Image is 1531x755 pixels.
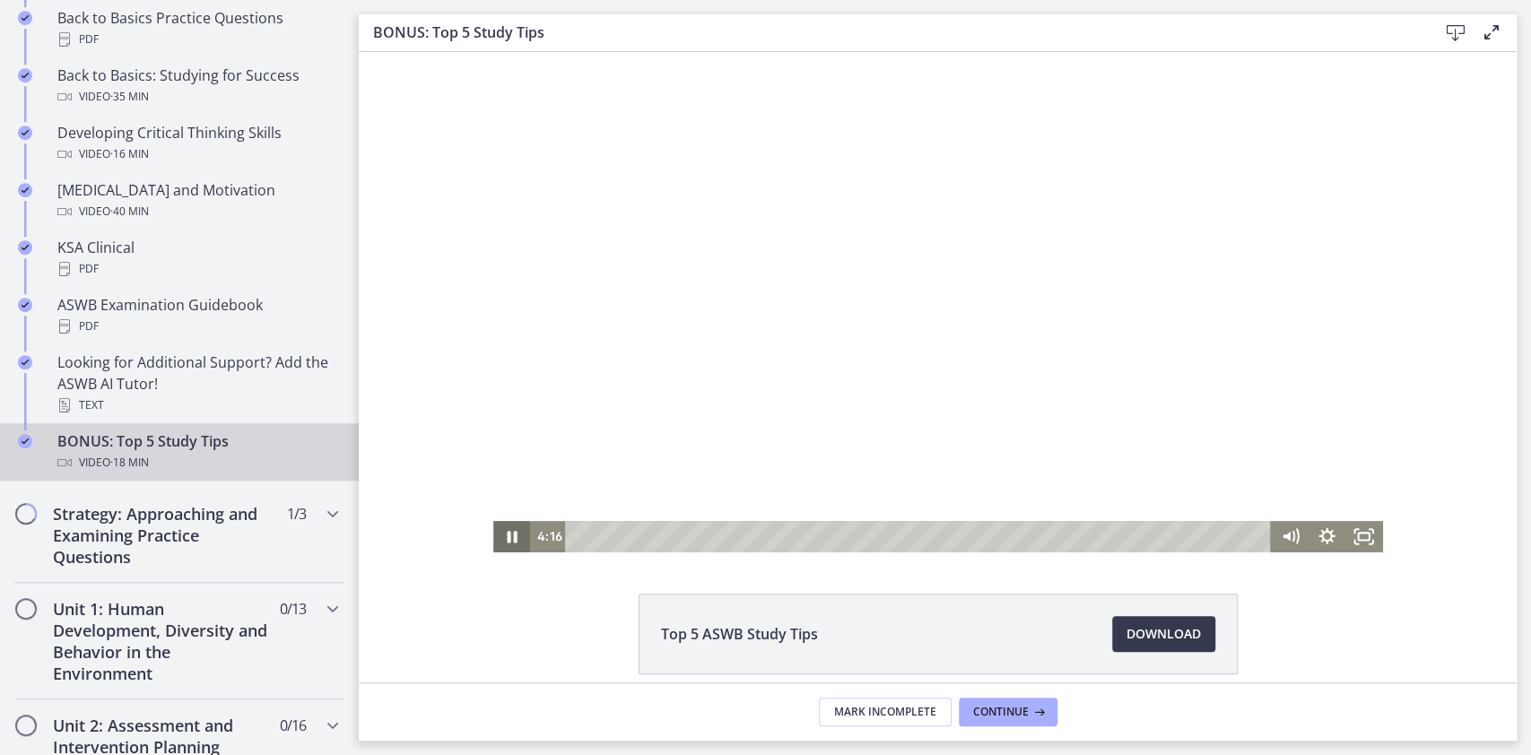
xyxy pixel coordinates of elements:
i: Completed [18,298,32,312]
span: · 18 min [110,452,149,473]
div: Developing Critical Thinking Skills [57,122,337,165]
div: [MEDICAL_DATA] and Motivation [57,179,337,222]
div: ASWB Examination Guidebook [57,294,337,337]
div: PDF [57,316,337,337]
h2: Strategy: Approaching and Examining Practice Questions [53,503,272,568]
div: Looking for Additional Support? Add the ASWB AI Tutor! [57,351,337,416]
button: Mute [913,469,950,500]
i: Completed [18,126,32,140]
div: Back to Basics Practice Questions [57,7,337,50]
i: Completed [18,240,32,255]
span: Top 5 ASWB Study Tips [661,623,818,645]
i: Completed [18,11,32,25]
i: Completed [18,434,32,448]
h3: BONUS: Top 5 Study Tips [373,22,1409,43]
button: Mark Incomplete [819,698,952,726]
button: Continue [959,698,1057,726]
i: Completed [18,183,32,197]
div: Video [57,452,337,473]
div: BONUS: Top 5 Study Tips [57,430,337,473]
div: Video [57,201,337,222]
span: · 35 min [110,86,149,108]
div: Text [57,395,337,416]
span: Download [1127,623,1201,645]
span: · 40 min [110,201,149,222]
i: Completed [18,355,32,369]
a: Download [1112,616,1215,652]
button: Show settings menu [950,469,987,500]
span: 0 / 13 [280,598,306,620]
span: 1 / 3 [287,503,306,525]
span: · 16 min [110,143,149,165]
h2: Unit 1: Human Development, Diversity and Behavior in the Environment [53,598,272,684]
i: Completed [18,68,32,82]
div: Back to Basics: Studying for Success [57,65,337,108]
div: PDF [57,29,337,50]
span: 0 / 16 [280,715,306,736]
div: KSA Clinical [57,237,337,280]
span: Continue [973,705,1029,719]
div: PDF [57,258,337,280]
iframe: Video Lesson [359,52,1517,552]
div: Video [57,86,337,108]
span: Mark Incomplete [834,705,936,719]
button: Fullscreen [987,469,1023,500]
div: Video [57,143,337,165]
